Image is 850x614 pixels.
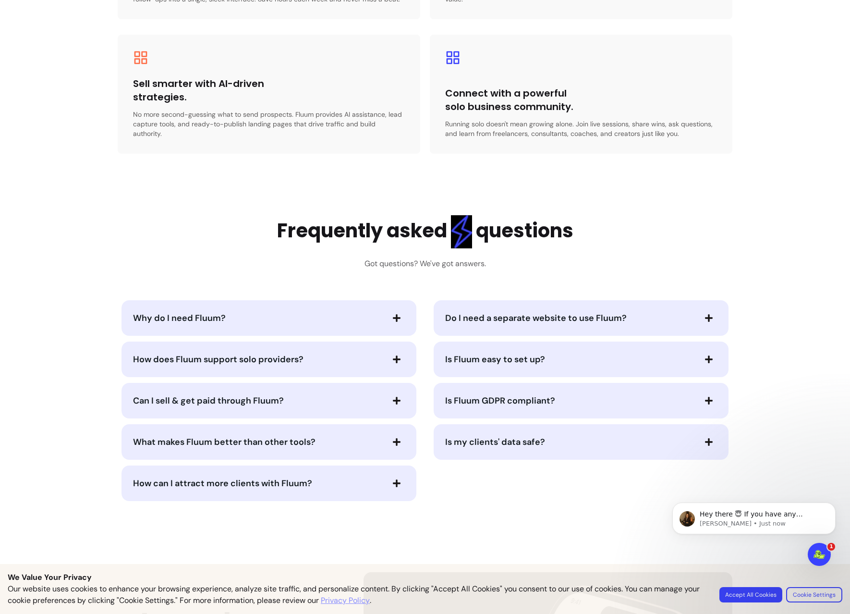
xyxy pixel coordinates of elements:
h3: Connect with a powerful solo business community. [445,86,581,113]
span: Do I need a separate website to use Fluum? [445,312,627,324]
p: Running solo doesn't mean growing alone. Join live sessions, share wins, ask questions, and learn... [445,119,717,138]
button: Is Fluum easy to set up? [445,351,717,368]
img: flashlight Blue [451,215,472,248]
iframe: Intercom live chat [808,543,831,566]
span: 1 [827,543,835,551]
h2: Frequently asked questions [277,215,573,248]
p: Our website uses cookies to enhance your browsing experience, analyze site traffic, and personali... [8,583,708,606]
button: How can I attract more clients with Fluum? [133,475,405,491]
iframe: Intercom notifications message [658,482,850,588]
span: How can I attract more clients with Fluum? [133,478,312,489]
h3: Sell smarter with AI-driven strategies. [133,77,269,104]
span: Is Fluum easy to set up? [445,354,545,365]
button: What makes Fluum better than other tools? [133,434,405,450]
button: How does Fluum support solo providers? [133,351,405,368]
span: How does Fluum support solo providers? [133,354,304,365]
span: Can I sell & get paid through Fluum? [133,395,284,406]
button: Can I sell & get paid through Fluum? [133,393,405,409]
button: Accept All Cookies [719,587,782,602]
p: No more second-guessing what to send prospects. Fluum provides AI assistance, lead capture tools,... [133,110,405,138]
button: Cookie Settings [786,587,842,602]
a: Privacy Policy [321,595,370,606]
button: Do I need a separate website to use Fluum? [445,310,717,326]
h3: Got questions? We've got answers. [364,258,486,270]
button: Why do I need Fluum? [133,310,405,326]
span: Is Fluum GDPR compliant? [445,395,555,406]
span: What makes Fluum better than other tools? [133,436,316,448]
span: Is my clients' data safe? [445,436,545,448]
button: Is my clients' data safe? [445,434,717,450]
span: Why do I need Fluum? [133,312,226,324]
p: We Value Your Privacy [8,572,842,583]
button: Is Fluum GDPR compliant? [445,393,717,409]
